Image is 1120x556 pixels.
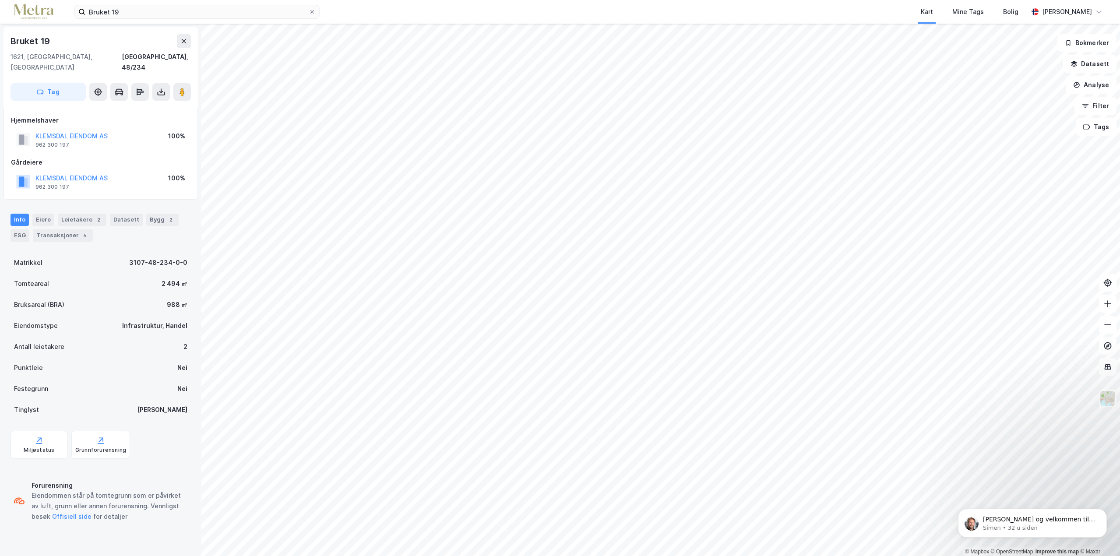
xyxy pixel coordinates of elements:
[14,384,48,394] div: Festegrunn
[991,549,1033,555] a: OpenStreetMap
[183,341,187,352] div: 2
[94,215,103,224] div: 2
[11,157,190,168] div: Gårdeiere
[146,214,179,226] div: Bygg
[14,405,39,415] div: Tinglyst
[110,214,143,226] div: Datasett
[167,299,187,310] div: 988 ㎡
[122,52,191,73] div: [GEOGRAPHIC_DATA], 48/234
[1074,97,1116,115] button: Filter
[35,183,69,190] div: 962 300 197
[14,362,43,373] div: Punktleie
[11,83,86,101] button: Tag
[58,214,106,226] div: Leietakere
[1035,549,1079,555] a: Improve this map
[38,25,150,67] span: [PERSON_NAME] og velkommen til Newsec Maps, [PERSON_NAME] det er du lurer på så er det bare å ta ...
[85,5,309,18] input: Søk på adresse, matrikkel, gårdeiere, leietakere eller personer
[11,214,29,226] div: Info
[1003,7,1018,17] div: Bolig
[1066,76,1116,94] button: Analyse
[14,341,64,352] div: Antall leietakere
[177,384,187,394] div: Nei
[1063,55,1116,73] button: Datasett
[1076,118,1116,136] button: Tags
[945,490,1120,552] iframe: Intercom notifications melding
[32,480,187,491] div: Forurensning
[32,214,54,226] div: Eiere
[14,320,58,331] div: Eiendomstype
[11,52,122,73] div: 1621, [GEOGRAPHIC_DATA], [GEOGRAPHIC_DATA]
[14,257,42,268] div: Matrikkel
[14,299,64,310] div: Bruksareal (BRA)
[1057,34,1116,52] button: Bokmerker
[122,320,187,331] div: Infrastruktur, Handel
[38,34,151,42] p: Message from Simen, sent 32 u siden
[32,490,187,522] div: Eiendommen står på tomtegrunn som er påvirket av luft, grunn eller annen forurensning. Vennligst ...
[137,405,187,415] div: [PERSON_NAME]
[11,115,190,126] div: Hjemmelshaver
[1042,7,1092,17] div: [PERSON_NAME]
[168,173,185,183] div: 100%
[166,215,175,224] div: 2
[24,447,54,454] div: Miljøstatus
[965,549,989,555] a: Mapbox
[177,362,187,373] div: Nei
[1099,390,1116,407] img: Z
[75,447,126,454] div: Grunnforurensning
[33,229,93,242] div: Transaksjoner
[162,278,187,289] div: 2 494 ㎡
[81,231,89,240] div: 5
[129,257,187,268] div: 3107-48-234-0-0
[14,278,49,289] div: Tomteareal
[952,7,984,17] div: Mine Tags
[168,131,185,141] div: 100%
[11,229,29,242] div: ESG
[35,141,69,148] div: 962 300 197
[14,4,53,20] img: metra-logo.256734c3b2bbffee19d4.png
[921,7,933,17] div: Kart
[11,34,52,48] div: Bruket 19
